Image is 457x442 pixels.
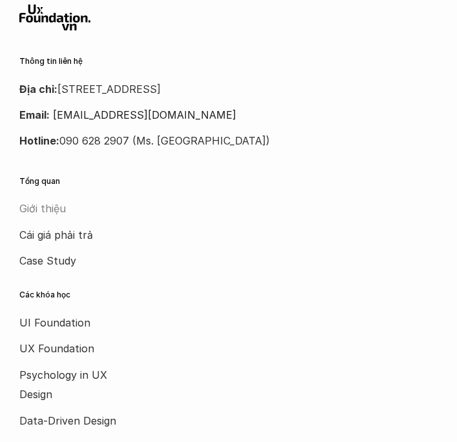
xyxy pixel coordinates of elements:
a: UI Foundation [19,313,123,332]
a: Case Study [19,251,123,270]
a: Psychology in UX Design [19,365,123,405]
a: Giới thiệu [19,199,123,218]
strong: Email: [19,108,50,121]
p: Các khóa học [19,290,418,299]
strong: Hotline: [19,134,59,147]
p: Thông tin liên hệ [19,57,438,66]
a: Cái giá phải trả [19,225,123,245]
a: UX Foundation [19,339,123,358]
a: [EMAIL_ADDRESS][DOMAIN_NAME] [53,108,236,121]
p: Tổng quan [19,177,418,186]
a: Data-Driven Design [19,411,123,430]
p: 090 628 2907 (Ms. [GEOGRAPHIC_DATA]) [19,131,438,150]
p: [STREET_ADDRESS] [19,79,438,99]
strong: Địa chỉ: [19,83,57,95]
